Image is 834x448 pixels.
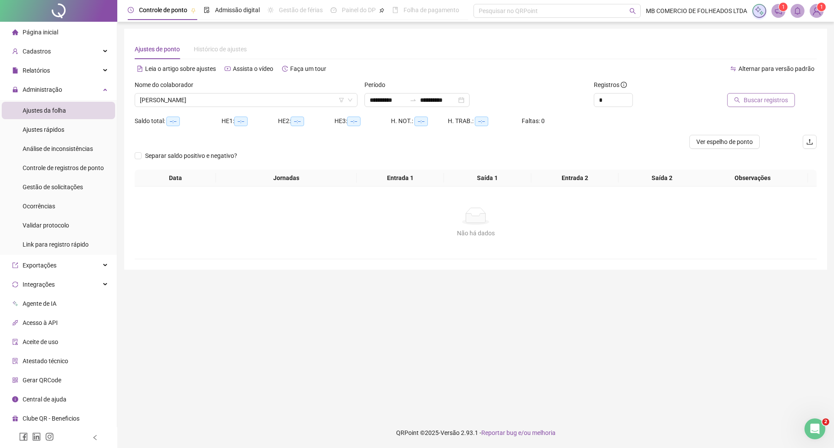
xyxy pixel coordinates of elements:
footer: QRPoint © 2025 - 2.93.1 - [117,418,834,448]
span: Central de ajuda [23,396,66,403]
th: Jornadas [216,170,357,187]
span: Admissão digital [215,7,260,13]
button: Buscar registros [727,93,795,107]
span: file-done [204,7,210,13]
span: --:-- [475,117,488,126]
span: Administração [23,86,62,93]
span: qrcode [12,377,18,383]
div: Histórico de ajustes [194,44,247,54]
th: Observações [697,170,808,187]
span: Faça um tour [290,65,326,72]
span: Controle de registros de ponto [23,164,104,171]
span: file-text [137,66,143,72]
span: swap [730,66,736,72]
span: instagram [45,432,54,441]
span: Controle de ponto [139,7,187,13]
span: Versão [440,429,460,436]
th: Saída 1 [444,170,531,187]
span: Registros [594,80,627,90]
th: Entrada 1 [357,170,444,187]
span: 1 [782,4,785,10]
sup: 1 [779,3,788,11]
span: Leia o artigo sobre ajustes [145,65,216,72]
span: export [12,262,18,268]
span: Assista o vídeo [233,65,273,72]
div: Ajustes de ponto [135,44,180,54]
th: Data [135,170,216,187]
span: Análise de inconsistências [23,145,93,152]
span: bell [794,7,801,15]
span: Agente de IA [23,300,56,307]
span: swap-right [410,97,417,104]
iframe: Intercom live chat [804,418,825,439]
span: Clube QR - Beneficios [23,415,79,422]
span: sun [268,7,274,13]
span: Alternar para versão padrão [738,65,814,72]
span: --:-- [234,117,248,126]
span: left [92,435,98,441]
span: Ver espelho de ponto [696,137,753,147]
div: H. TRAB.: [448,116,522,126]
span: upload [806,138,813,145]
span: gift [12,415,18,421]
span: Validar protocolo [23,222,69,229]
label: Período [364,80,391,90]
button: Ver espelho de ponto [689,135,760,149]
span: pushpin [379,8,384,13]
span: info-circle [621,82,627,88]
th: Entrada 2 [531,170,619,187]
span: --:-- [347,117,361,126]
span: home [12,29,18,35]
span: Ajustes da folha [23,107,66,114]
span: filter [339,97,344,103]
span: Painel do DP [342,7,376,13]
span: Página inicial [23,29,58,36]
span: api [12,320,18,326]
span: Buscar registros [744,95,788,105]
div: HE 2: [278,116,334,126]
span: notification [774,7,782,15]
span: MB COMERCIO DE FOLHEADOS LTDA [646,6,747,16]
span: 1 [820,4,823,10]
div: Saldo total: [135,116,222,126]
span: linkedin [32,432,41,441]
div: H. NOT.: [391,116,448,126]
sup: Atualize o seu contato no menu Meus Dados [817,3,826,11]
span: 2 [822,418,829,425]
span: Separar saldo positivo e negativo? [142,151,241,160]
span: --:-- [291,117,304,126]
span: Gerar QRCode [23,377,61,384]
label: Nome do colaborador [135,80,199,90]
span: search [734,97,740,103]
span: pushpin [191,8,196,13]
span: user-add [12,48,18,54]
span: clock-circle [128,7,134,13]
span: sync [12,281,18,288]
span: Gestão de solicitações [23,184,83,191]
span: Atestado técnico [23,358,68,364]
span: Ajustes rápidos [23,126,64,133]
div: HE 3: [334,116,391,126]
div: Não há dados [145,228,806,238]
span: Exportações [23,262,56,269]
span: audit [12,339,18,345]
span: search [629,8,636,14]
span: Ocorrências [23,203,55,210]
span: Faltas: 0 [522,117,545,124]
span: Link para registro rápido [23,241,89,248]
span: Observações [700,173,804,183]
span: dashboard [331,7,337,13]
span: facebook [19,432,28,441]
span: ANDREA NOGUEIRA MARTINS [140,94,352,107]
span: Folha de pagamento [404,7,459,13]
span: Integrações [23,281,55,288]
span: lock [12,87,18,93]
span: Cadastros [23,48,51,55]
span: file [12,67,18,74]
span: history [282,66,288,72]
span: Relatórios [23,67,50,74]
span: info-circle [12,396,18,402]
span: solution [12,358,18,364]
span: Gestão de férias [279,7,323,13]
img: sparkle-icon.fc2bf0ac1784a2077858766a79e2daf3.svg [755,6,764,16]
